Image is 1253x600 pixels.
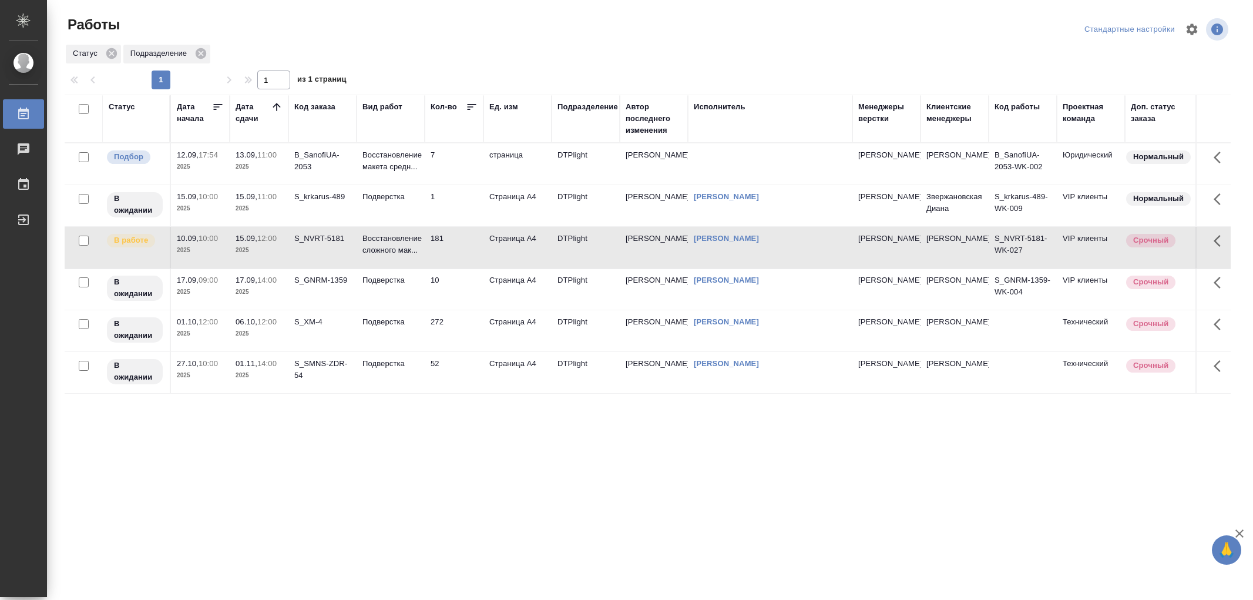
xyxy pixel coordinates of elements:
p: Срочный [1133,276,1168,288]
p: 2025 [236,328,283,340]
button: Здесь прячутся важные кнопки [1207,143,1235,172]
td: 7 [425,143,483,185]
p: Подбор [114,151,143,163]
td: Страница А4 [483,185,552,226]
p: Подверстка [362,358,419,370]
div: Подразделение [123,45,210,63]
p: Нормальный [1133,151,1184,163]
p: 15.09, [236,234,257,243]
button: Здесь прячутся важные кнопки [1207,352,1235,380]
td: DTPlight [552,352,620,393]
div: S_NVRT-5181 [294,233,351,244]
div: Подразделение [557,101,618,113]
p: [PERSON_NAME] [858,191,915,203]
p: 2025 [177,244,224,256]
span: 🙏 [1217,538,1237,562]
td: Юридический [1057,143,1125,185]
div: Исполнитель назначен, приступать к работе пока рано [106,316,164,344]
p: Восстановление сложного мак... [362,233,419,256]
p: Восстановление макета средн... [362,149,419,173]
td: Технический [1057,352,1125,393]
td: 1 [425,185,483,226]
button: Здесь прячутся важные кнопки [1207,185,1235,213]
td: DTPlight [552,143,620,185]
div: Статус [66,45,121,63]
p: 2025 [177,203,224,214]
div: S_SMNS-ZDR-54 [294,358,351,381]
p: Подверстка [362,191,419,203]
p: 2025 [236,244,283,256]
div: Исполнитель назначен, приступать к работе пока рано [106,274,164,302]
p: 2025 [236,161,283,173]
p: В ожидании [114,318,156,341]
td: 10 [425,269,483,310]
p: 11:00 [257,150,277,159]
td: [PERSON_NAME] [921,143,989,185]
p: [PERSON_NAME] [858,316,915,328]
p: 14:00 [257,276,277,284]
p: 12:00 [199,317,218,326]
p: 2025 [177,328,224,340]
td: 52 [425,352,483,393]
p: Срочный [1133,360,1168,371]
div: B_SanofiUA-2053 [294,149,351,173]
td: [PERSON_NAME] [921,310,989,351]
p: 01.11, [236,359,257,368]
p: В ожидании [114,193,156,216]
div: Автор последнего изменения [626,101,682,136]
p: В работе [114,234,148,246]
td: Звержановская Диана [921,185,989,226]
p: 17.09, [177,276,199,284]
td: [PERSON_NAME] [620,352,688,393]
div: S_XM-4 [294,316,351,328]
p: Статус [73,48,102,59]
a: [PERSON_NAME] [694,359,759,368]
p: 13.09, [236,150,257,159]
div: Кол-во [431,101,457,113]
p: 15.09, [177,192,199,201]
p: В ожидании [114,276,156,300]
p: 14:00 [257,359,277,368]
p: [PERSON_NAME] [858,274,915,286]
td: 181 [425,227,483,268]
p: Подверстка [362,316,419,328]
td: VIP клиенты [1057,185,1125,226]
button: Здесь прячутся важные кнопки [1207,310,1235,338]
td: Страница А4 [483,227,552,268]
div: S_krkarus-489 [294,191,351,203]
div: S_GNRM-1359 [294,274,351,286]
p: 10:00 [199,234,218,243]
p: 2025 [236,286,283,298]
p: [PERSON_NAME] [858,149,915,161]
td: DTPlight [552,269,620,310]
p: 17:54 [199,150,218,159]
p: Подразделение [130,48,191,59]
p: [PERSON_NAME] [858,233,915,244]
a: [PERSON_NAME] [694,317,759,326]
p: 2025 [177,161,224,173]
div: Доп. статус заказа [1131,101,1192,125]
td: 272 [425,310,483,351]
div: split button [1081,21,1178,39]
td: страница [483,143,552,185]
button: 🙏 [1212,535,1241,565]
div: Исполнитель назначен, приступать к работе пока рано [106,358,164,386]
div: Вид работ [362,101,402,113]
div: Код заказа [294,101,335,113]
p: 2025 [177,370,224,381]
div: Исполнитель [694,101,745,113]
td: Страница А4 [483,310,552,351]
div: Можно подбирать исполнителей [106,149,164,165]
p: 01.10, [177,317,199,326]
p: Нормальный [1133,193,1184,205]
p: 06.10, [236,317,257,326]
a: [PERSON_NAME] [694,276,759,284]
td: [PERSON_NAME] [620,185,688,226]
td: [PERSON_NAME] [620,310,688,351]
span: Посмотреть информацию [1206,18,1231,41]
div: Проектная команда [1063,101,1119,125]
p: В ожидании [114,360,156,383]
span: Настроить таблицу [1178,15,1206,43]
div: Менеджеры верстки [858,101,915,125]
a: [PERSON_NAME] [694,234,759,243]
